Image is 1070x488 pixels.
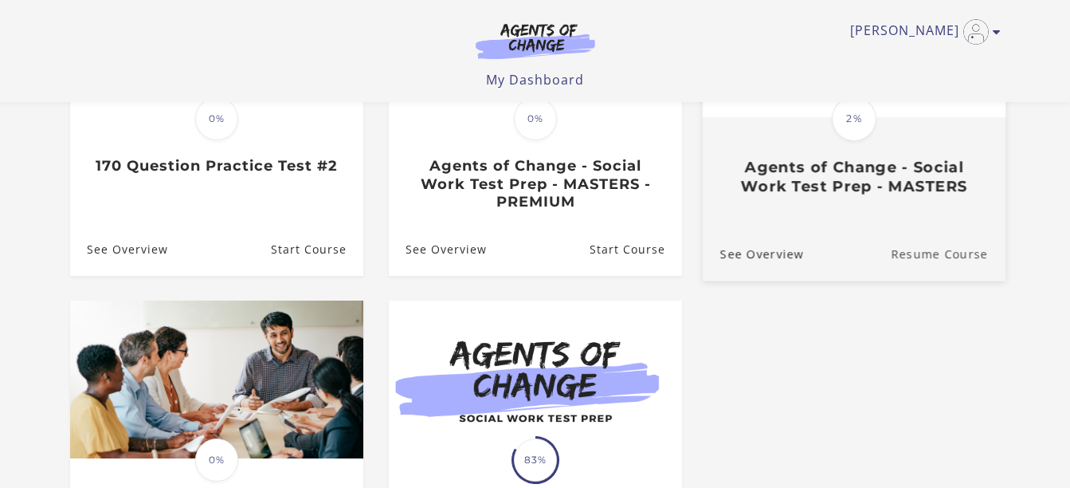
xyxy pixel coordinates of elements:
a: Toggle menu [850,19,993,45]
span: 83% [514,439,557,482]
span: 0% [195,439,238,482]
img: Agents of Change Logo [459,22,612,59]
a: 170 Question Practice Test #2: Resume Course [270,223,363,275]
a: Agents of Change - Social Work Test Prep - MASTERS - PREMIUM: Resume Course [589,223,681,275]
h3: 170 Question Practice Test #2 [87,157,346,175]
a: 170 Question Practice Test #2: See Overview [70,223,168,275]
a: Agents of Change - Social Work Test Prep - MASTERS - PREMIUM: See Overview [389,223,487,275]
a: Agents of Change - Social Work Test Prep - MASTERS: Resume Course [891,226,1005,280]
h3: Agents of Change - Social Work Test Prep - MASTERS - PREMIUM [406,157,664,211]
h3: Agents of Change - Social Work Test Prep - MASTERS [719,158,987,195]
span: 2% [832,96,876,141]
a: My Dashboard [486,71,584,89]
span: 0% [195,97,238,140]
a: Agents of Change - Social Work Test Prep - MASTERS: See Overview [702,226,803,280]
span: 0% [514,97,557,140]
